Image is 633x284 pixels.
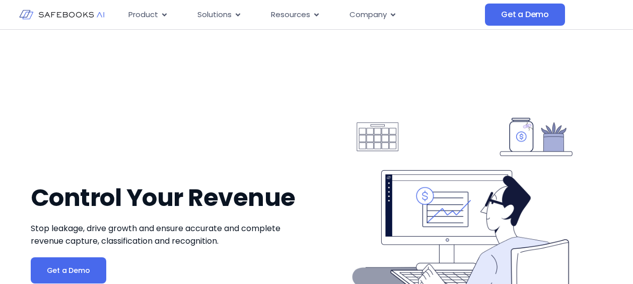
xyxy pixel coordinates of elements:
a: Get a Demo [485,4,565,26]
nav: Menu [120,5,485,25]
span: Stop leakage, drive growth and ensure accurate and complete revenue capture, classification and r... [31,223,280,247]
div: Menu Toggle [120,5,485,25]
span: Company [349,9,387,21]
a: Get a Demo [31,257,106,283]
span: Resources [271,9,310,21]
span: Solutions [197,9,232,21]
span: Get a Demo [47,265,90,275]
h1: Control Your Revenue [31,184,312,212]
span: Get a Demo [501,10,549,20]
span: Product [128,9,158,21]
